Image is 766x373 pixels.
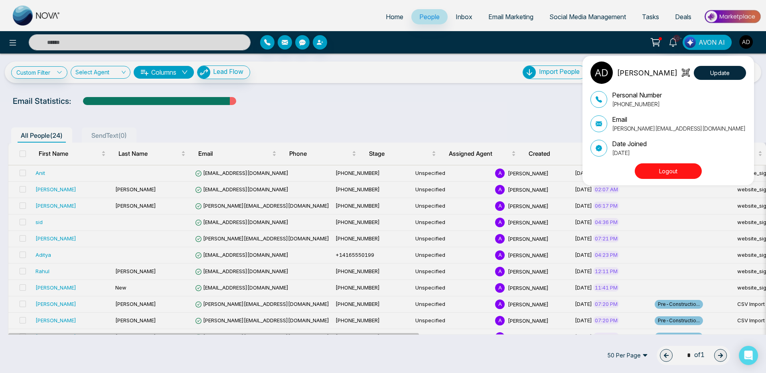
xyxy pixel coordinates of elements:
p: Email [612,115,746,124]
p: [PERSON_NAME][EMAIL_ADDRESS][DOMAIN_NAME] [612,124,746,133]
div: Open Intercom Messenger [739,346,758,365]
button: Logout [635,163,702,179]
p: Date Joined [612,139,647,149]
p: [PHONE_NUMBER] [612,100,662,108]
p: [PERSON_NAME] [617,67,677,78]
button: Update [694,66,746,80]
p: Personal Number [612,90,662,100]
p: [DATE] [612,149,647,157]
